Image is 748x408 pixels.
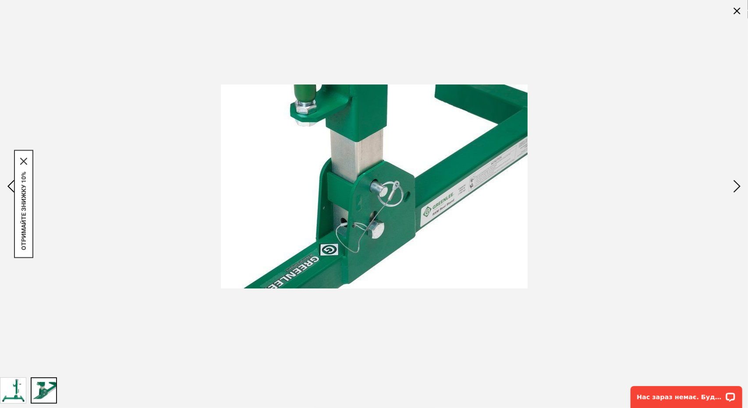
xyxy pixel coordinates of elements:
button: ОТРИМАЙТЕ ЗНИЖКУ 10% [20,172,27,250]
font: Нас зараз немає. Будь ласка, завітайте пізніше! [12,13,190,20]
div: Стійка для котушки GREENLEE RXM (RXM) [31,373,57,408]
button: Відкрити віджет чату LiveChat [101,11,111,22]
img: Стійка для котушки GREENLEE RXM (RXM) [221,84,528,288]
button: Закрити [20,158,27,165]
svg: значок закриття [20,158,27,165]
img: Стійка для котушки GREENLEE RXM (RXM) [0,378,26,403]
iframe: Віджет чату LiveChat [625,380,748,408]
